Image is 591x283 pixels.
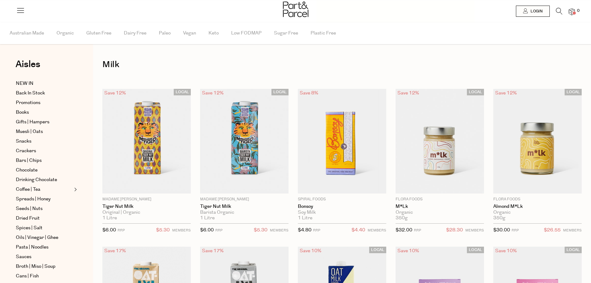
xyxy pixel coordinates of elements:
[159,22,171,44] span: Paleo
[16,138,72,145] a: Snacks
[200,197,289,202] p: Madame [PERSON_NAME]
[102,57,582,72] h1: Milk
[351,226,365,234] span: $4.40
[396,247,421,255] div: Save 10%
[396,210,484,215] div: Organic
[215,228,222,233] small: RRP
[16,99,72,107] a: Promotions
[467,247,484,253] span: LOCAL
[16,118,49,126] span: Gifts | Hampers
[102,210,191,215] div: Original | Organic
[16,215,40,222] span: Dried Fruit
[512,228,519,233] small: RRP
[396,89,421,97] div: Save 12%
[16,138,31,145] span: Snacks
[16,272,72,280] a: Cans | Fish
[200,247,226,255] div: Save 17%
[16,205,43,212] span: Seeds | Nuts
[102,89,128,97] div: Save 12%
[493,247,519,255] div: Save 10%
[174,89,191,95] span: LOCAL
[274,22,298,44] span: Sugar Free
[16,89,72,97] a: Back In Stock
[16,224,72,232] a: Spices | Salt
[446,226,463,234] span: $28.30
[200,215,215,221] span: 1 Litre
[575,8,581,14] span: 0
[16,263,72,270] a: Broth | Miso | Soup
[298,210,386,215] div: Soy Milk
[16,128,43,135] span: Muesli | Oats
[16,57,40,71] span: Aisles
[16,147,36,155] span: Crackers
[102,197,191,202] p: Madame [PERSON_NAME]
[183,22,196,44] span: Vegan
[254,226,267,234] span: $5.30
[124,22,146,44] span: Dairy Free
[200,204,289,209] a: Tiger Nut Milk
[298,197,386,202] p: Spiral Foods
[16,167,38,174] span: Chocolate
[16,99,40,107] span: Promotions
[200,89,226,97] div: Save 12%
[16,205,72,212] a: Seeds | Nuts
[396,215,408,221] span: 350g
[414,228,421,233] small: RRP
[493,89,519,97] div: Save 12%
[172,228,191,233] small: MEMBERS
[283,2,308,17] img: Part&Parcel
[16,244,48,251] span: Pasta | Noodles
[16,272,39,280] span: Cans | Fish
[102,204,191,209] a: Tiger Nut Milk
[298,247,323,255] div: Save 10%
[298,204,386,209] a: Bonsoy
[493,204,582,209] a: Almond M*lk
[16,234,58,241] span: Oils | Vinegar | Ghee
[16,157,72,164] a: Bars | Chips
[529,9,543,14] span: Login
[270,228,289,233] small: MEMBERS
[516,6,550,17] a: Login
[16,253,31,261] span: Sauces
[102,89,191,193] img: Tiger Nut Milk
[493,210,582,215] div: Organic
[16,109,72,116] a: Books
[298,89,386,193] img: Bonsoy
[565,247,582,253] span: LOCAL
[493,215,505,221] span: 350g
[86,22,111,44] span: Gluten Free
[493,89,582,193] img: Almond M*lk
[16,186,40,193] span: Coffee | Tea
[16,224,43,232] span: Spices | Salt
[16,128,72,135] a: Muesli | Oats
[396,197,484,202] p: Flora Foods
[16,167,72,174] a: Chocolate
[200,227,214,233] span: $6.00
[16,109,29,116] span: Books
[16,60,40,75] a: Aisles
[396,227,412,233] span: $32.00
[16,89,45,97] span: Back In Stock
[16,195,72,203] a: Spreads | Honey
[16,253,72,261] a: Sauces
[16,234,72,241] a: Oils | Vinegar | Ghee
[16,176,57,184] span: Drinking Chocolate
[231,22,262,44] span: Low FODMAP
[102,215,117,221] span: 1 Litre
[16,176,72,184] a: Drinking Chocolate
[56,22,74,44] span: Organic
[271,89,289,95] span: LOCAL
[73,186,77,193] button: Expand/Collapse Coffee | Tea
[102,247,128,255] div: Save 17%
[563,228,582,233] small: MEMBERS
[16,147,72,155] a: Crackers
[465,228,484,233] small: MEMBERS
[200,210,289,215] div: Barista Organic
[16,157,42,164] span: Bars | Chips
[369,247,386,253] span: LOCAL
[493,227,510,233] span: $30.00
[313,228,320,233] small: RRP
[16,80,72,87] a: NEW IN
[208,22,219,44] span: Keto
[16,186,72,193] a: Coffee | Tea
